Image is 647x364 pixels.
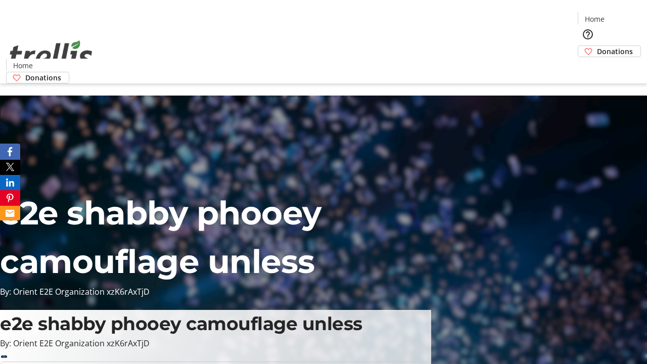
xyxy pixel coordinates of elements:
a: Donations [578,45,641,57]
span: Donations [25,72,61,83]
span: Donations [597,46,633,57]
a: Home [7,60,39,71]
button: Cart [578,57,598,77]
a: Donations [6,72,69,83]
span: Home [13,60,33,71]
a: Home [578,14,611,24]
img: Orient E2E Organization xzK6rAxTjD's Logo [6,29,96,80]
span: Home [585,14,605,24]
button: Help [578,24,598,44]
